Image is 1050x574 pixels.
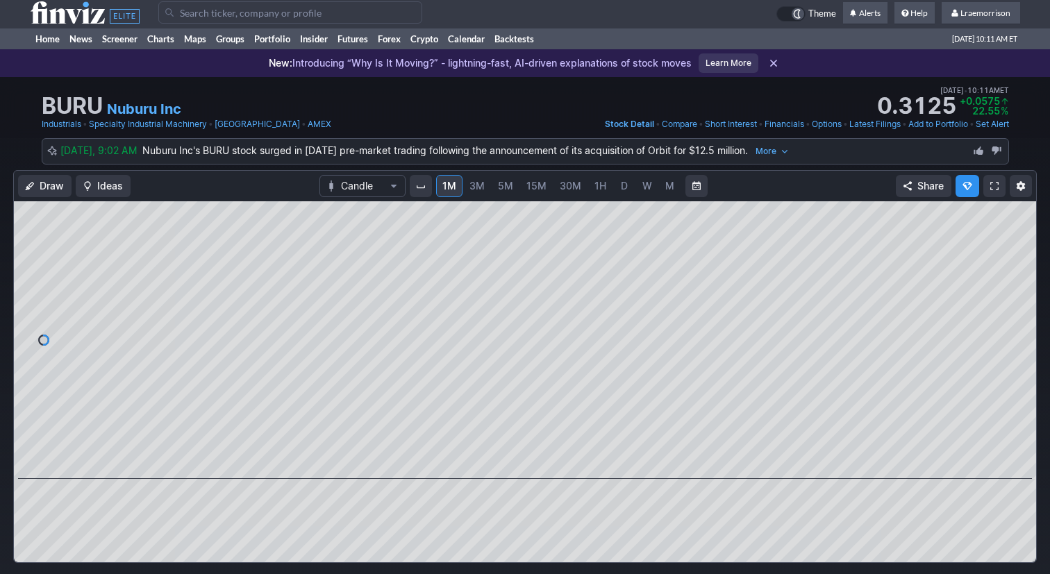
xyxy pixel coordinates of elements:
a: Short Interest [705,117,757,131]
span: • [964,84,967,96]
a: Add to Portfolio [908,117,968,131]
span: Draw [40,179,64,193]
button: Explore new features [956,175,979,197]
a: Home [31,28,65,49]
span: 22.55 [972,105,1000,117]
a: Learn More [699,53,758,73]
button: Range [685,175,708,197]
a: Industrials [42,117,81,131]
span: • [656,117,660,131]
span: Nuburu Inc's BURU stock surged in [DATE] pre-market trading following the announcement of its acq... [142,144,794,156]
a: Latest Filings [849,117,901,131]
span: [DATE] 10:11AM ET [940,84,1009,96]
a: Calendar [443,28,490,49]
input: Search [158,1,422,24]
a: Backtests [490,28,539,49]
span: Ideas [97,179,123,193]
span: 15M [526,180,547,192]
a: 1H [588,175,612,197]
a: Screener [97,28,142,49]
span: [DATE], 9:02 AM [60,144,142,156]
a: Nuburu Inc [107,99,181,119]
a: D [613,175,635,197]
span: • [83,117,87,131]
span: • [208,117,213,131]
a: Set Alert [976,117,1009,131]
a: Help [894,2,935,24]
a: Theme [776,6,836,22]
span: D [621,180,628,192]
button: Interval [410,175,432,197]
span: • [758,117,763,131]
a: Compare [662,117,697,131]
span: • [806,117,810,131]
a: 30M [553,175,587,197]
a: Forex [373,28,406,49]
a: Portfolio [249,28,295,49]
a: Options [812,117,842,131]
button: Share [896,175,951,197]
span: More [756,144,776,158]
a: Specialty Industrial Machinery [89,117,207,131]
span: W [642,180,652,192]
a: Insider [295,28,333,49]
a: Futures [333,28,373,49]
span: [DATE] 10:11 AM ET [952,28,1017,49]
span: • [902,117,907,131]
a: Fullscreen [983,175,1006,197]
button: Ideas [76,175,131,197]
span: 3M [469,180,485,192]
a: Charts [142,28,179,49]
a: News [65,28,97,49]
span: % [1001,105,1008,117]
span: • [301,117,306,131]
span: 30M [560,180,581,192]
span: • [699,117,703,131]
span: 1H [594,180,606,192]
span: • [969,117,974,131]
a: Stock Detail [605,117,654,131]
a: 5M [492,175,519,197]
a: [GEOGRAPHIC_DATA] [215,117,300,131]
a: M [659,175,681,197]
span: +0.0575 [960,95,1000,107]
a: Financials [765,117,804,131]
button: Draw [18,175,72,197]
span: M [665,180,674,192]
p: Introducing “Why Is It Moving?” - lightning-fast, AI-driven explanations of stock moves [269,56,692,70]
a: Maps [179,28,211,49]
a: Alerts [843,2,887,24]
a: 1M [436,175,462,197]
span: • [843,117,848,131]
span: Stock Detail [605,119,654,129]
strong: 0.3125 [877,95,956,117]
span: 1M [442,180,456,192]
a: W [636,175,658,197]
button: Chart Settings [1010,175,1032,197]
span: Share [917,179,944,193]
a: 15M [520,175,553,197]
span: Latest Filings [849,119,901,129]
button: Chart Type [319,175,406,197]
a: AMEX [308,117,331,131]
button: More [751,143,794,160]
a: Groups [211,28,249,49]
span: Lraemorrison [960,8,1010,18]
span: Theme [808,6,836,22]
a: 3M [463,175,491,197]
span: Candle [341,179,384,193]
span: New: [269,57,292,69]
a: Crypto [406,28,443,49]
a: Lraemorrison [942,2,1020,24]
span: 5M [498,180,513,192]
h1: BURU [42,95,103,117]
